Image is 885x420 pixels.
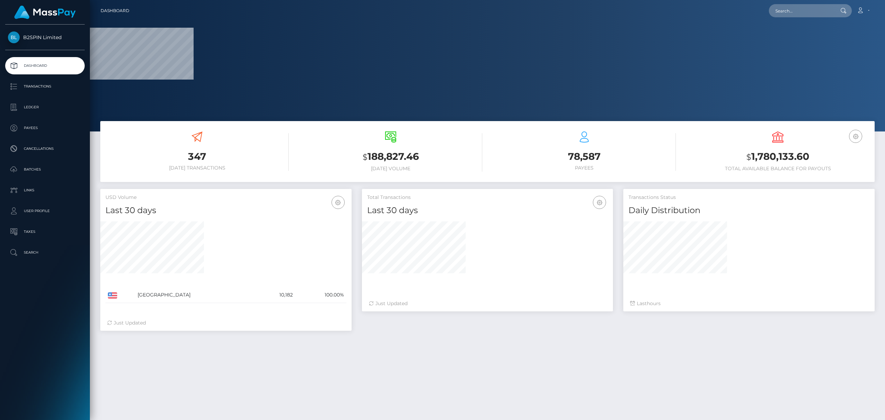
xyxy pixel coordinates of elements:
[8,227,82,237] p: Taxes
[105,165,289,171] h6: [DATE] Transactions
[8,81,82,92] p: Transactions
[493,150,676,163] h3: 78,587
[367,204,608,217] h4: Last 30 days
[5,99,85,116] a: Ledger
[369,300,606,307] div: Just Updated
[257,287,296,303] td: 10,182
[105,204,346,217] h4: Last 30 days
[628,194,869,201] h5: Transactions Status
[5,223,85,240] a: Taxes
[14,6,76,19] img: MassPay Logo
[299,150,482,164] h3: 188,827.46
[8,185,82,195] p: Links
[8,31,20,43] img: B2SPIN Limited
[105,194,346,201] h5: USD Volume
[5,161,85,178] a: Batches
[5,34,85,40] span: B2SPIN Limited
[686,166,869,172] h6: Total Available Balance for Payouts
[108,292,117,299] img: US.png
[746,152,751,162] small: $
[8,247,82,258] p: Search
[299,166,482,172] h6: [DATE] Volume
[8,123,82,133] p: Payees
[105,150,289,163] h3: 347
[295,287,346,303] td: 100.00%
[5,119,85,137] a: Payees
[628,204,869,217] h4: Daily Distribution
[8,164,82,175] p: Batches
[107,319,345,327] div: Just Updated
[769,4,834,17] input: Search...
[5,57,85,74] a: Dashboard
[5,202,85,220] a: User Profile
[493,165,676,171] h6: Payees
[630,300,868,307] div: Last hours
[8,206,82,216] p: User Profile
[5,244,85,261] a: Search
[363,152,367,162] small: $
[5,182,85,199] a: Links
[686,150,869,164] h3: 1,780,133.60
[367,194,608,201] h5: Total Transactions
[5,78,85,95] a: Transactions
[8,144,82,154] p: Cancellations
[8,102,82,112] p: Ledger
[135,287,257,303] td: [GEOGRAPHIC_DATA]
[8,61,82,71] p: Dashboard
[5,140,85,157] a: Cancellations
[101,3,129,18] a: Dashboard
